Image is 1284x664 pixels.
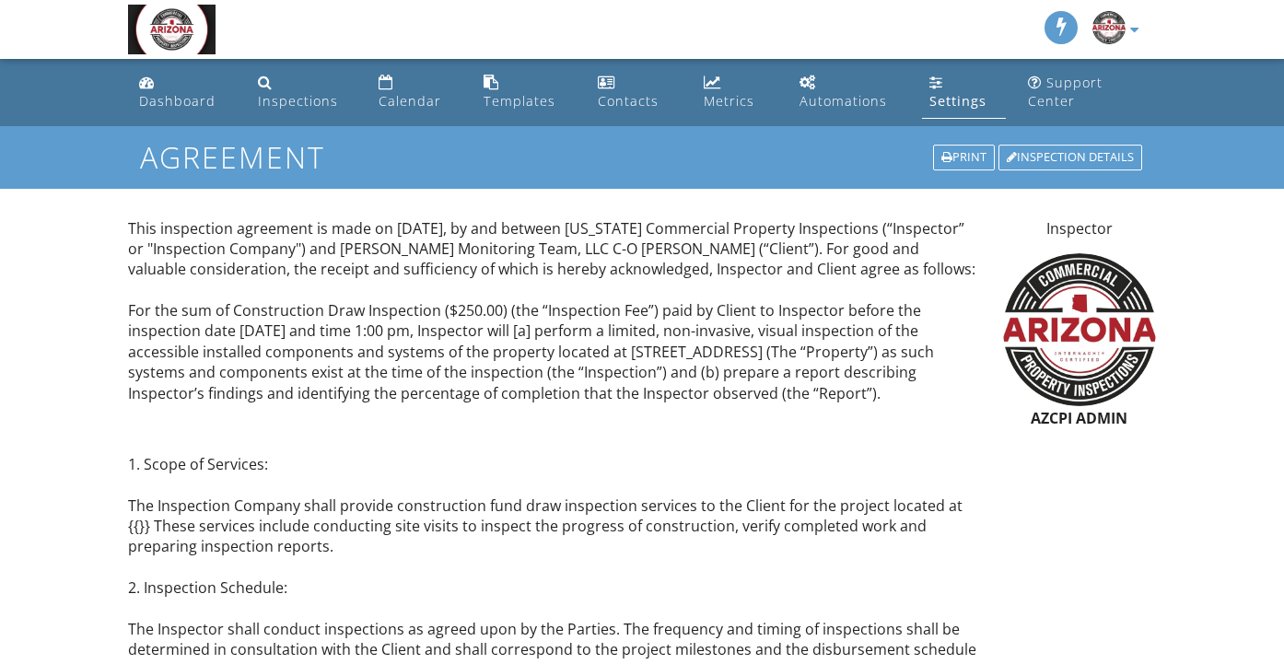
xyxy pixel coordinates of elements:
a: Settings [922,66,1006,119]
a: Metrics [696,66,777,119]
a: Dashboard [132,66,236,119]
a: Automations (Advanced) [792,66,907,119]
div: Contacts [598,92,659,110]
img: png_arizonacommercialpropertyinspectionslogo.jpg [1003,253,1156,406]
a: Support Center [1021,66,1151,119]
h1: Agreement [140,141,1144,173]
a: Inspections [251,66,356,119]
div: Automations [800,92,887,110]
p: This inspection agreement is made on [DATE], by and between [US_STATE] Commercial Property Inspec... [128,218,980,404]
div: Calendar [379,92,441,110]
div: Metrics [704,92,754,110]
a: Inspection Details [997,143,1144,172]
div: Inspection Details [998,145,1142,170]
a: Templates [476,66,576,119]
img: Arizona Commercial Property Inspections [128,5,215,54]
a: Print [931,143,997,172]
div: Print [933,145,995,170]
div: Settings [929,92,986,110]
div: Templates [484,92,555,110]
h6: AZCPI ADMIN [1003,411,1156,427]
p: Inspector [1003,218,1156,239]
img: png_arizonacommercialpropertyinspectionslogo.jpg [1092,11,1126,44]
a: Contacts [590,66,682,119]
a: Calendar [371,66,461,119]
div: Inspections [258,92,338,110]
div: Dashboard [139,92,216,110]
div: Support Center [1028,74,1103,110]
